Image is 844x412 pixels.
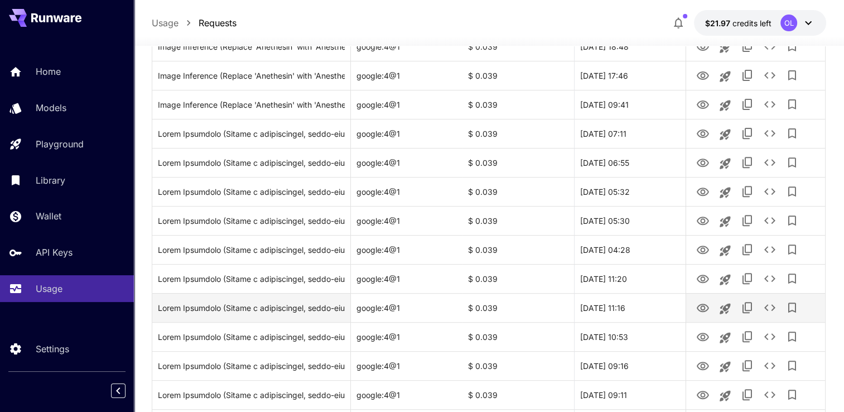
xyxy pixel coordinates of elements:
button: See details [759,267,781,290]
button: Copy TaskUUID [736,151,759,174]
button: Launch in playground [714,327,736,349]
button: Copy TaskUUID [736,354,759,377]
span: $21.97 [705,18,732,28]
button: Add to library [781,122,803,145]
div: Click to copy prompt [158,236,345,264]
div: 28 Sep, 2025 17:46 [574,61,686,90]
div: 25 Sep, 2025 05:32 [574,177,686,206]
p: Wallet [36,209,61,223]
button: Launch in playground [714,123,736,146]
button: Copy TaskUUID [736,180,759,203]
button: Add to library [781,151,803,174]
div: google:4@1 [351,32,462,61]
div: Click to copy prompt [158,294,345,322]
button: Launch in playground [714,239,736,262]
button: View [692,64,714,87]
div: Click to copy prompt [158,61,345,90]
div: $ 0.039 [462,235,574,264]
button: View [692,383,714,406]
button: See details [759,296,781,319]
div: 24 Sep, 2025 11:16 [574,293,686,322]
div: $ 0.039 [462,119,574,148]
div: Click to copy prompt [158,32,345,61]
button: Launch in playground [714,152,736,175]
button: Launch in playground [714,385,736,407]
button: Add to library [781,238,803,261]
p: Usage [152,16,179,30]
button: See details [759,354,781,377]
div: google:4@1 [351,119,462,148]
p: Settings [36,342,69,356]
button: Copy TaskUUID [736,122,759,145]
div: Click to copy prompt [158,90,345,119]
div: google:4@1 [351,322,462,351]
button: View [692,209,714,232]
div: $21.96776 [705,17,771,29]
div: 26 Sep, 2025 07:11 [574,119,686,148]
div: Collapse sidebar [119,381,134,401]
div: Click to copy prompt [158,148,345,177]
div: $ 0.039 [462,293,574,322]
div: $ 0.039 [462,380,574,409]
button: Copy TaskUUID [736,384,759,406]
button: See details [759,93,781,116]
nav: breadcrumb [152,16,237,30]
button: Copy TaskUUID [736,267,759,290]
button: Launch in playground [714,94,736,117]
div: google:4@1 [351,380,462,409]
div: Click to copy prompt [158,178,345,206]
div: $ 0.039 [462,61,574,90]
div: 24 Sep, 2025 11:20 [574,264,686,293]
button: Add to library [781,209,803,232]
button: Copy TaskUUID [736,296,759,319]
button: View [692,93,714,116]
p: Playground [36,137,84,151]
div: $ 0.039 [462,322,574,351]
button: Add to library [781,64,803,87]
button: View [692,267,714,290]
button: Add to library [781,384,803,406]
div: google:4@1 [351,351,462,380]
div: google:4@1 [351,148,462,177]
button: See details [759,35,781,58]
button: Launch in playground [714,65,736,88]
span: credits left [732,18,771,28]
button: Launch in playground [714,210,736,233]
button: View [692,296,714,319]
button: Copy TaskUUID [736,93,759,116]
div: Click to copy prompt [158,381,345,409]
div: 28 Sep, 2025 09:41 [574,90,686,119]
button: Add to library [781,325,803,348]
button: $21.96776OL [694,10,826,36]
button: Launch in playground [714,356,736,378]
button: Add to library [781,267,803,290]
div: $ 0.039 [462,206,574,235]
div: google:4@1 [351,206,462,235]
p: Home [36,65,61,78]
div: google:4@1 [351,264,462,293]
div: $ 0.039 [462,177,574,206]
button: View [692,238,714,261]
button: View [692,35,714,58]
button: View [692,122,714,145]
button: Copy TaskUUID [736,35,759,58]
div: google:4@1 [351,235,462,264]
p: API Keys [36,246,73,259]
div: $ 0.039 [462,148,574,177]
button: See details [759,384,781,406]
p: Library [36,174,65,187]
div: 24 Sep, 2025 09:16 [574,351,686,380]
div: Click to copy prompt [158,207,345,235]
button: See details [759,325,781,348]
div: Click to copy prompt [158,352,345,380]
button: Launch in playground [714,298,736,320]
button: Launch in playground [714,36,736,59]
button: Copy TaskUUID [736,64,759,87]
div: $ 0.039 [462,32,574,61]
button: Add to library [781,296,803,319]
button: See details [759,209,781,232]
button: See details [759,151,781,174]
div: $ 0.039 [462,90,574,119]
a: Requests [199,16,237,30]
